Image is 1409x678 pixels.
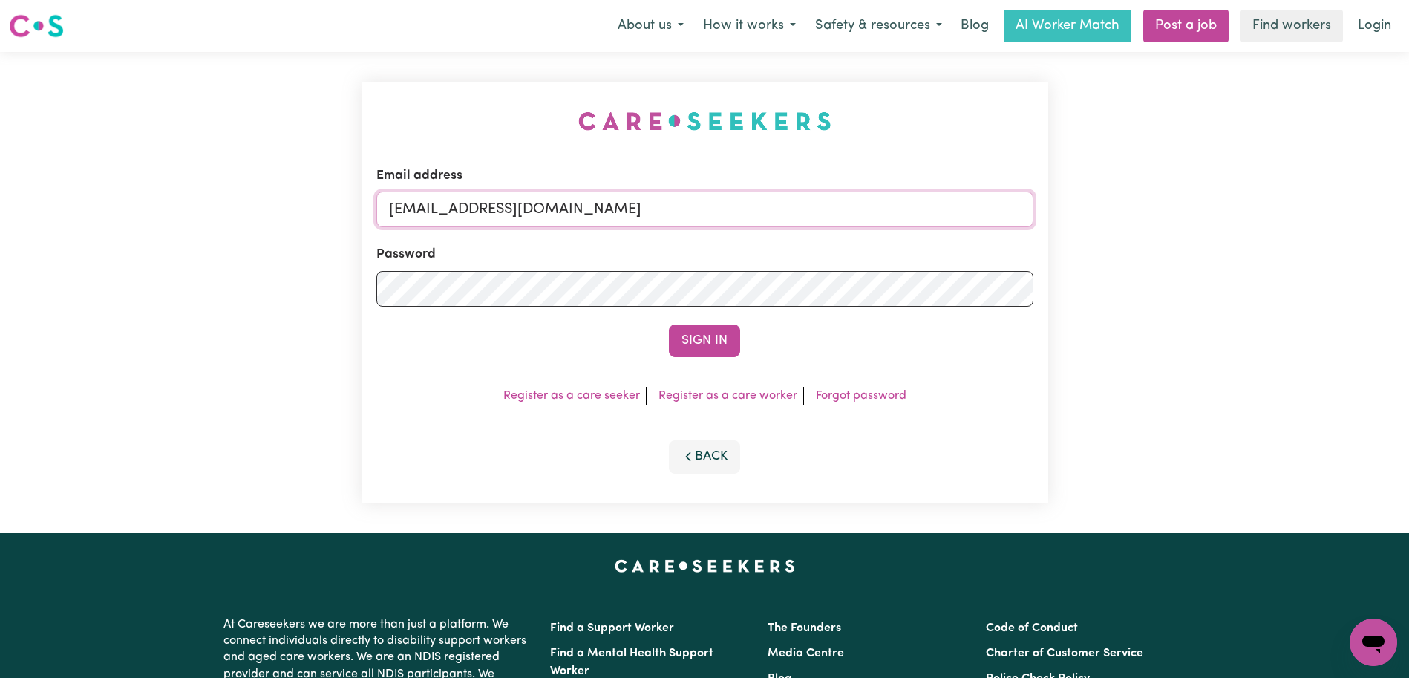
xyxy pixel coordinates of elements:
[376,192,1033,227] input: Email address
[658,390,797,402] a: Register as a care worker
[1143,10,1229,42] a: Post a job
[986,622,1078,634] a: Code of Conduct
[503,390,640,402] a: Register as a care seeker
[1349,10,1400,42] a: Login
[952,10,998,42] a: Blog
[986,648,1143,659] a: Charter of Customer Service
[805,10,952,42] button: Safety & resources
[768,648,844,659] a: Media Centre
[9,13,64,39] img: Careseekers logo
[550,648,713,677] a: Find a Mental Health Support Worker
[550,622,674,634] a: Find a Support Worker
[9,9,64,43] a: Careseekers logo
[1004,10,1131,42] a: AI Worker Match
[816,390,906,402] a: Forgot password
[669,440,740,473] button: Back
[376,166,462,186] label: Email address
[608,10,693,42] button: About us
[669,325,740,357] button: Sign In
[693,10,805,42] button: How it works
[376,245,436,264] label: Password
[615,560,795,572] a: Careseekers home page
[1350,619,1397,666] iframe: Button to launch messaging window
[768,622,841,634] a: The Founders
[1240,10,1343,42] a: Find workers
